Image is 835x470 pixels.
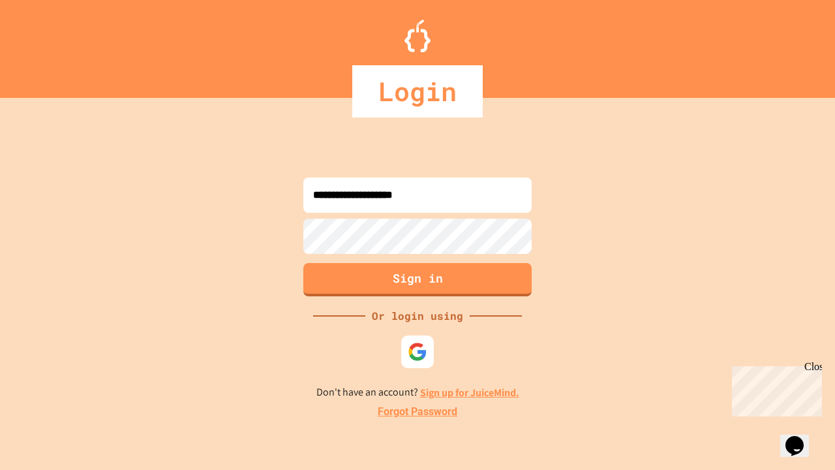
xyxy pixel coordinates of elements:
a: Forgot Password [378,404,457,420]
div: Chat with us now!Close [5,5,90,83]
img: google-icon.svg [408,342,427,362]
button: Sign in [303,263,532,296]
div: Login [352,65,483,117]
iframe: chat widget [727,361,822,416]
a: Sign up for JuiceMind. [420,386,519,399]
img: Logo.svg [404,20,431,52]
iframe: chat widget [780,418,822,457]
p: Don't have an account? [316,384,519,401]
div: Or login using [365,308,470,324]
